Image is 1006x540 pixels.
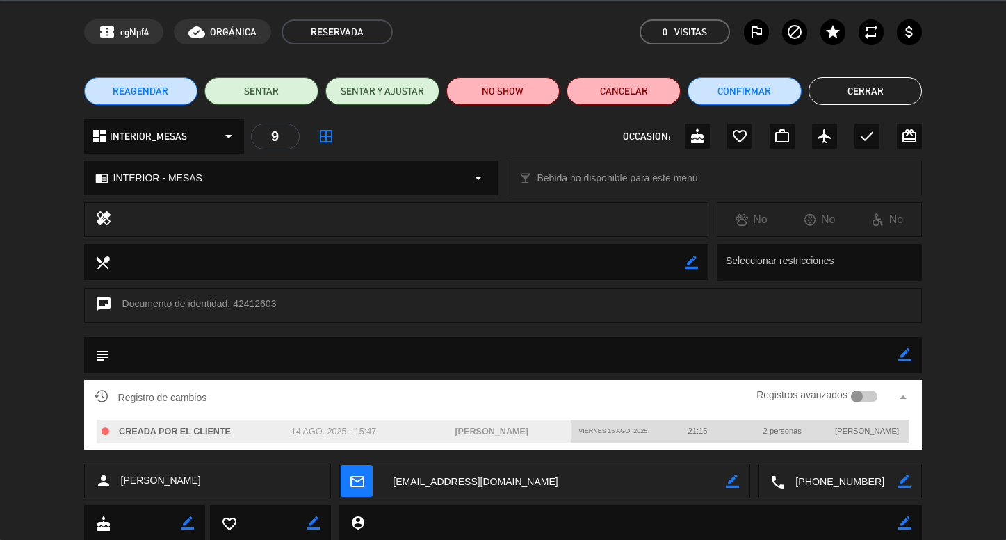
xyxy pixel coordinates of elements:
i: arrow_drop_up [895,389,911,406]
i: local_dining [95,254,110,270]
i: repeat [863,24,879,40]
div: No [717,211,786,229]
i: attach_money [901,24,918,40]
span: 14 ago. 2025 - 15:47 [291,427,377,436]
i: border_color [685,256,698,269]
span: OCCASION: [623,129,670,145]
i: border_color [898,475,911,488]
button: SENTAR Y AJUSTAR [325,77,439,105]
i: card_giftcard [901,128,918,145]
button: Cancelar [567,77,681,105]
i: border_color [307,516,320,530]
i: person_pin [350,515,365,530]
span: ORGÁNICA [210,24,257,40]
span: [PERSON_NAME] [835,427,899,435]
i: subject [95,347,110,363]
button: NO SHOW [446,77,560,105]
i: favorite_border [221,516,236,531]
button: Cerrar [809,77,923,105]
i: dashboard [91,128,108,145]
i: healing [95,210,112,229]
i: outlined_flag [748,24,765,40]
span: Registro de cambios [95,389,207,406]
span: CREADA POR EL CLIENTE [119,427,231,436]
button: SENTAR [204,77,318,105]
i: person [95,473,112,489]
i: chrome_reader_mode [95,172,108,185]
div: Documento de identidad: 42412603 [84,288,923,323]
button: REAGENDAR [84,77,198,105]
i: border_color [898,516,911,530]
span: 2 personas [763,427,802,435]
span: [PERSON_NAME] [121,473,201,489]
span: REAGENDAR [113,84,168,99]
span: viernes 15 ago. 2025 [578,427,647,434]
i: star [825,24,841,40]
span: [PERSON_NAME] [455,427,528,436]
span: RESERVADA [282,19,393,44]
i: chat [95,296,112,316]
span: confirmation_number [99,24,115,40]
div: No [786,211,854,229]
span: Bebida no disponible para este menú [537,170,697,186]
i: check [859,128,875,145]
i: local_bar [519,172,532,185]
i: work_outline [774,128,790,145]
i: local_phone [770,474,785,489]
i: cloud_done [188,24,205,40]
span: 0 [663,24,667,40]
i: favorite_border [731,128,748,145]
span: INTERIOR_MESAS [110,129,187,145]
i: border_all [318,128,334,145]
i: mail_outline [349,473,364,489]
i: border_color [898,348,911,361]
span: INTERIOR - MESAS [113,170,202,186]
i: block [786,24,803,40]
span: cgNpf4 [120,24,149,40]
i: arrow_drop_down [220,128,237,145]
i: border_color [726,475,739,488]
span: 21:15 [688,427,708,435]
i: cake [689,128,706,145]
button: Confirmar [688,77,802,105]
i: border_color [181,516,194,530]
em: Visitas [674,24,707,40]
i: airplanemode_active [816,128,833,145]
i: arrow_drop_down [470,170,487,186]
i: cake [95,516,111,531]
div: 9 [251,124,300,149]
label: Registros avanzados [756,387,847,403]
div: No [854,211,922,229]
